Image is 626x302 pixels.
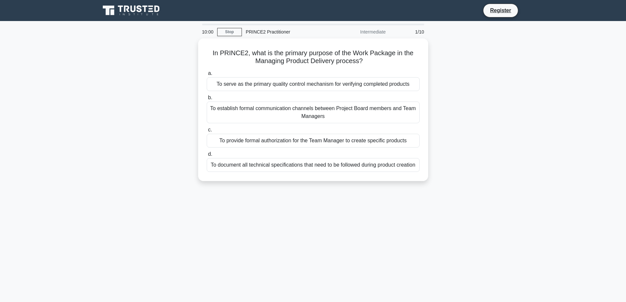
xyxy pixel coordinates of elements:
[206,49,420,65] h5: In PRINCE2, what is the primary purpose of the Work Package in the Managing Product Delivery proc...
[207,77,420,91] div: To serve as the primary quality control mechanism for verifying completed products
[390,25,428,38] div: 1/10
[242,25,332,38] div: PRINCE2 Practitioner
[207,134,420,148] div: To provide formal authorization for the Team Manager to create specific products
[208,70,212,76] span: a.
[217,28,242,36] a: Stop
[208,151,212,157] span: d.
[207,102,420,123] div: To establish formal communication channels between Project Board members and Team Managers
[198,25,217,38] div: 10:00
[207,158,420,172] div: To document all technical specifications that need to be followed during product creation
[208,95,212,100] span: b.
[208,127,212,132] span: c.
[486,6,515,14] a: Register
[332,25,390,38] div: Intermediate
